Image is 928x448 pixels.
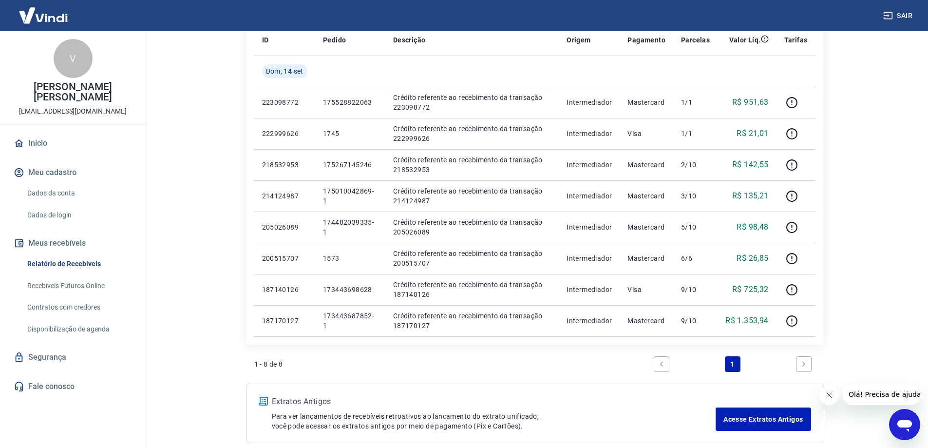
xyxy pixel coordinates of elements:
[262,285,307,294] p: 187140126
[567,160,612,170] p: Intermediador
[393,186,551,206] p: Crédito referente ao recebimento da transação 214124987
[681,160,710,170] p: 2/10
[627,97,665,107] p: Mastercard
[323,35,346,45] p: Pedido
[567,97,612,107] p: Intermediador
[323,217,378,237] p: 174482039335-1
[737,221,768,233] p: R$ 98,48
[737,253,768,264] p: R$ 26,85
[881,7,916,25] button: Sair
[627,129,665,138] p: Visa
[12,376,134,397] a: Fale conosco
[650,352,815,376] ul: Pagination
[681,129,710,138] p: 1/1
[23,276,134,296] a: Recebíveis Futuros Online
[567,253,612,263] p: Intermediador
[12,233,134,254] button: Meus recebíveis
[272,396,716,408] p: Extratos Antigos
[627,191,665,201] p: Mastercard
[654,356,669,372] a: Previous page
[12,347,134,368] a: Segurança
[323,160,378,170] p: 175267145246
[567,285,612,294] p: Intermediador
[19,106,127,117] p: [EMAIL_ADDRESS][DOMAIN_NAME]
[889,409,920,440] iframe: Botão para abrir a janela de mensagens
[262,222,307,232] p: 205026089
[567,35,590,45] p: Origem
[393,93,551,112] p: Crédito referente ao recebimento da transação 223098772
[627,316,665,326] p: Mastercard
[627,285,665,294] p: Visa
[262,191,307,201] p: 214124987
[262,316,307,326] p: 187170127
[681,191,710,201] p: 3/10
[716,408,811,431] a: Acesse Extratos Antigos
[732,190,769,202] p: R$ 135,21
[8,82,138,102] p: [PERSON_NAME] [PERSON_NAME]
[725,356,740,372] a: Page 1 is your current page
[23,297,134,317] a: Contratos com credores
[262,35,269,45] p: ID
[12,0,75,30] img: Vindi
[627,253,665,263] p: Mastercard
[262,97,307,107] p: 223098772
[262,129,307,138] p: 222999626
[681,253,710,263] p: 6/6
[393,124,551,143] p: Crédito referente ao recebimento da transação 222999626
[843,384,920,405] iframe: Mensagem da empresa
[323,129,378,138] p: 1745
[732,284,769,295] p: R$ 725,32
[732,159,769,171] p: R$ 142,55
[393,280,551,299] p: Crédito referente ao recebimento da transação 187140126
[266,66,303,76] span: Dom, 14 set
[681,285,710,294] p: 9/10
[729,35,761,45] p: Valor Líq.
[393,35,426,45] p: Descrição
[725,315,768,327] p: R$ 1.353,94
[784,35,808,45] p: Tarifas
[681,222,710,232] p: 5/10
[54,39,93,78] div: V
[681,35,710,45] p: Parcelas
[262,253,307,263] p: 200515707
[323,311,378,331] p: 173443687852-1
[323,186,378,206] p: 175010042869-1
[23,254,134,274] a: Relatório de Recebíveis
[12,133,134,154] a: Início
[23,319,134,339] a: Disponibilização de agenda
[323,97,378,107] p: 175528822063
[23,205,134,225] a: Dados de login
[323,285,378,294] p: 173443698628
[262,160,307,170] p: 218532953
[393,155,551,175] p: Crédito referente ao recebimento da transação 218532953
[681,97,710,107] p: 1/1
[567,191,612,201] p: Intermediador
[737,128,768,139] p: R$ 21,01
[6,7,82,15] span: Olá! Precisa de ajuda?
[393,249,551,268] p: Crédito referente ao recebimento da transação 200515707
[393,311,551,331] p: Crédito referente ao recebimento da transação 187170127
[23,183,134,203] a: Dados da conta
[819,386,839,405] iframe: Fechar mensagem
[567,316,612,326] p: Intermediador
[567,129,612,138] p: Intermediador
[627,160,665,170] p: Mastercard
[732,97,769,108] p: R$ 951,63
[681,316,710,326] p: 9/10
[796,356,812,372] a: Next page
[627,35,665,45] p: Pagamento
[323,253,378,263] p: 1573
[12,162,134,183] button: Meu cadastro
[627,222,665,232] p: Mastercard
[272,411,716,431] p: Para ver lançamentos de recebíveis retroativos ao lançamento do extrato unificado, você pode aces...
[567,222,612,232] p: Intermediador
[254,359,283,369] p: 1 - 8 de 8
[393,217,551,237] p: Crédito referente ao recebimento da transação 205026089
[259,397,268,406] img: ícone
